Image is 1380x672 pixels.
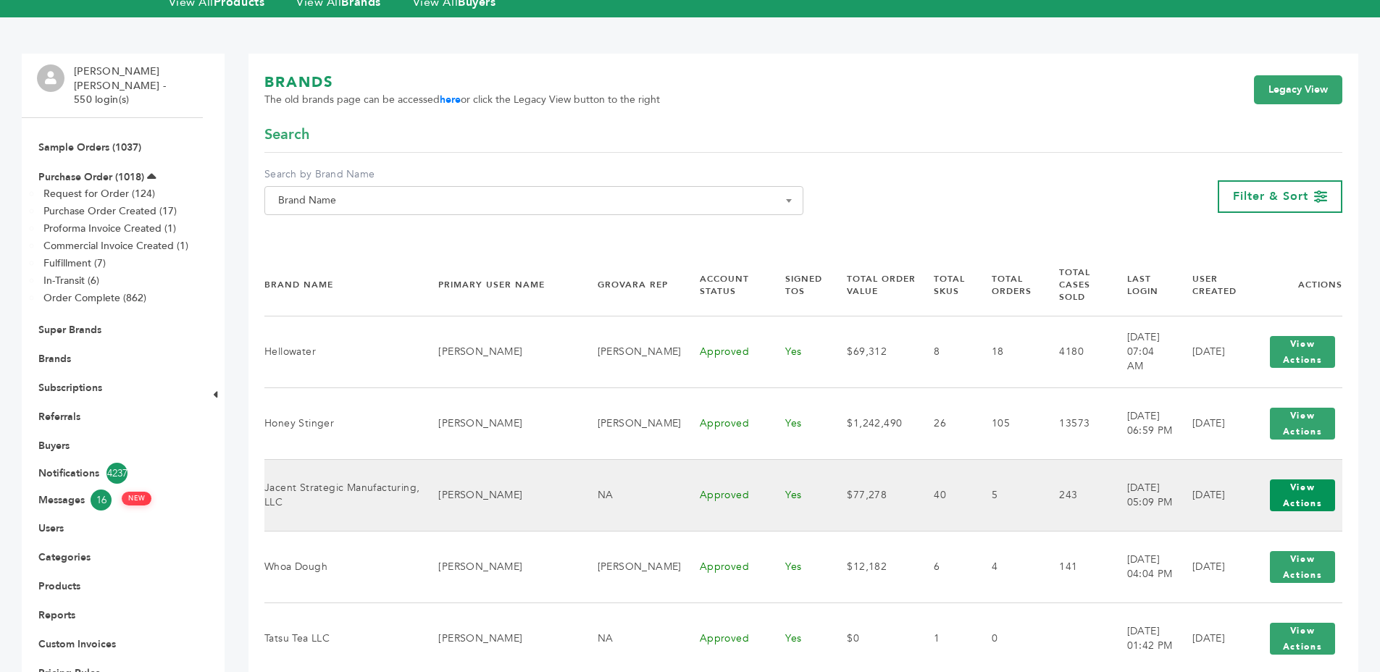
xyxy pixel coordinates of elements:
a: Purchase Order Created (17) [43,204,177,218]
td: [PERSON_NAME] [580,531,682,602]
td: NA [580,459,682,531]
a: Legacy View [1254,75,1342,104]
td: [PERSON_NAME] [420,459,579,531]
td: [PERSON_NAME] [580,316,682,387]
td: [DATE] [1174,316,1245,387]
a: Referrals [38,410,80,424]
a: Commercial Invoice Created (1) [43,239,188,253]
th: Signed TOS [767,254,829,316]
a: In-Transit (6) [43,274,99,287]
td: Jacent Strategic Manufacturing, LLC [264,459,420,531]
a: Notifications4237 [38,463,186,484]
th: Grovara Rep [580,254,682,316]
th: Actions [1245,254,1342,316]
td: [PERSON_NAME] [420,531,579,602]
td: 243 [1041,459,1108,531]
td: Yes [767,316,829,387]
td: Approved [682,387,768,459]
a: here [440,93,461,106]
button: View Actions [1270,408,1335,440]
td: 26 [916,387,973,459]
span: 4237 [106,463,127,484]
a: Categories [38,550,91,564]
th: Total Cases Sold [1041,254,1108,316]
td: 5 [974,459,1042,531]
td: [PERSON_NAME] [580,387,682,459]
a: Products [38,579,80,593]
span: NEW [122,492,151,505]
td: Approved [682,459,768,531]
td: 105 [974,387,1042,459]
td: Approved [682,531,768,602]
th: Last Login [1109,254,1174,316]
td: 4 [974,531,1042,602]
a: Users [38,521,64,535]
a: Purchase Order (1018) [38,170,144,184]
a: Reports [38,608,75,622]
img: profile.png [37,64,64,92]
td: Hellowater [264,316,420,387]
td: 4180 [1041,316,1108,387]
td: 18 [974,316,1042,387]
td: Approved [682,316,768,387]
td: [DATE] [1174,459,1245,531]
button: View Actions [1270,551,1335,583]
span: Brand Name [272,190,795,211]
label: Search by Brand Name [264,167,803,182]
td: 6 [916,531,973,602]
td: [PERSON_NAME] [420,387,579,459]
td: Yes [767,531,829,602]
td: $77,278 [829,459,916,531]
span: The old brands page can be accessed or click the Legacy View button to the right [264,93,660,107]
td: $1,242,490 [829,387,916,459]
h1: BRANDS [264,72,660,93]
td: [DATE] [1174,387,1245,459]
td: 141 [1041,531,1108,602]
th: Total Orders [974,254,1042,316]
td: 40 [916,459,973,531]
td: Yes [767,459,829,531]
td: Yes [767,387,829,459]
span: Search [264,125,309,145]
td: 13573 [1041,387,1108,459]
a: Custom Invoices [38,637,116,651]
span: 16 [91,490,112,511]
td: [DATE] 05:09 PM [1109,459,1174,531]
td: 8 [916,316,973,387]
th: Total SKUs [916,254,973,316]
a: Sample Orders (1037) [38,140,141,154]
td: Whoa Dough [264,531,420,602]
td: [DATE] 06:59 PM [1109,387,1174,459]
td: [PERSON_NAME] [420,316,579,387]
a: Messages16 NEW [38,490,186,511]
th: Brand Name [264,254,420,316]
th: Total Order Value [829,254,916,316]
button: View Actions [1270,623,1335,655]
span: Brand Name [264,186,803,215]
th: Account Status [682,254,768,316]
a: Subscriptions [38,381,102,395]
a: Proforma Invoice Created (1) [43,222,176,235]
li: [PERSON_NAME] [PERSON_NAME] - 550 login(s) [74,64,199,107]
th: Primary User Name [420,254,579,316]
td: [DATE] 07:04 AM [1109,316,1174,387]
a: Order Complete (862) [43,291,146,305]
a: Super Brands [38,323,101,337]
td: $12,182 [829,531,916,602]
button: View Actions [1270,479,1335,511]
td: [DATE] 04:04 PM [1109,531,1174,602]
button: View Actions [1270,336,1335,368]
th: User Created [1174,254,1245,316]
span: Filter & Sort [1233,188,1308,204]
a: Buyers [38,439,70,453]
a: Brands [38,352,71,366]
a: Fulfillment (7) [43,256,106,270]
td: $69,312 [829,316,916,387]
a: Request for Order (124) [43,187,155,201]
td: [DATE] [1174,531,1245,602]
td: Honey Stinger [264,387,420,459]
